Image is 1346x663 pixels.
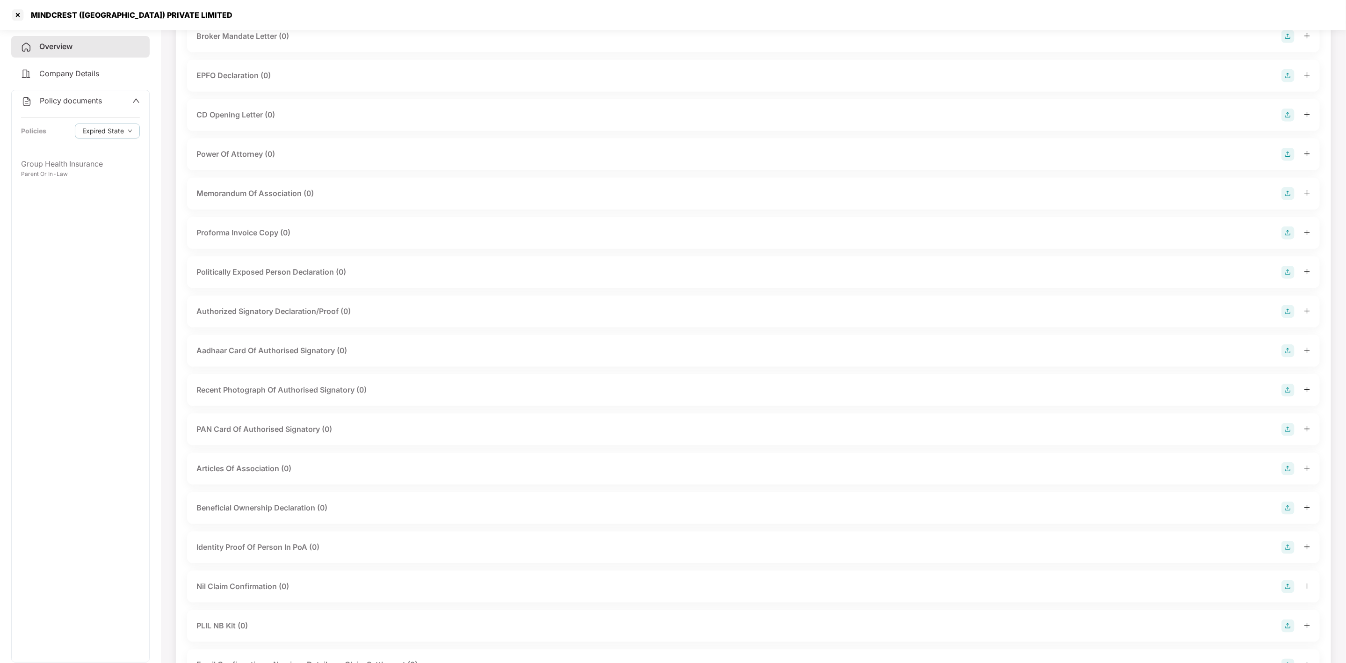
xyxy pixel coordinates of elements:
div: Politically Exposed Person Declaration (0) [196,266,346,278]
span: plus [1304,229,1310,236]
img: svg+xml;base64,PHN2ZyB4bWxucz0iaHR0cDovL3d3dy53My5vcmcvMjAwMC9zdmciIHdpZHRoPSIyOCIgaGVpZ2h0PSIyOC... [1281,384,1295,397]
img: svg+xml;base64,PHN2ZyB4bWxucz0iaHR0cDovL3d3dy53My5vcmcvMjAwMC9zdmciIHdpZHRoPSIyOCIgaGVpZ2h0PSIyOC... [1281,69,1295,82]
img: svg+xml;base64,PHN2ZyB4bWxucz0iaHR0cDovL3d3dy53My5vcmcvMjAwMC9zdmciIHdpZHRoPSIyNCIgaGVpZ2h0PSIyNC... [21,96,32,107]
div: Articles Of Association (0) [196,463,291,474]
img: svg+xml;base64,PHN2ZyB4bWxucz0iaHR0cDovL3d3dy53My5vcmcvMjAwMC9zdmciIHdpZHRoPSIyNCIgaGVpZ2h0PSIyNC... [21,42,32,53]
span: plus [1304,544,1310,550]
div: MINDCREST ([GEOGRAPHIC_DATA]) PRIVATE LIMITED [25,10,232,20]
img: svg+xml;base64,PHN2ZyB4bWxucz0iaHR0cDovL3d3dy53My5vcmcvMjAwMC9zdmciIHdpZHRoPSIyOCIgaGVpZ2h0PSIyOC... [1281,226,1295,240]
div: PAN Card Of Authorised Signatory (0) [196,423,332,435]
div: CD Opening Letter (0) [196,109,275,121]
span: plus [1304,111,1310,118]
span: plus [1304,504,1310,511]
div: Group Health Insurance [21,158,140,170]
button: Expired Statedown [75,124,140,138]
div: Broker Mandate Letter (0) [196,30,289,42]
span: plus [1304,72,1310,79]
span: plus [1304,308,1310,314]
span: Company Details [39,69,99,78]
img: svg+xml;base64,PHN2ZyB4bWxucz0iaHR0cDovL3d3dy53My5vcmcvMjAwMC9zdmciIHdpZHRoPSIyOCIgaGVpZ2h0PSIyOC... [1281,109,1295,122]
span: plus [1304,190,1310,197]
img: svg+xml;base64,PHN2ZyB4bWxucz0iaHR0cDovL3d3dy53My5vcmcvMjAwMC9zdmciIHdpZHRoPSIyOCIgaGVpZ2h0PSIyOC... [1281,305,1295,318]
span: plus [1304,465,1310,472]
div: Policies [21,126,46,136]
span: Policy documents [40,96,102,105]
img: svg+xml;base64,PHN2ZyB4bWxucz0iaHR0cDovL3d3dy53My5vcmcvMjAwMC9zdmciIHdpZHRoPSIyOCIgaGVpZ2h0PSIyOC... [1281,344,1295,357]
span: plus [1304,151,1310,157]
img: svg+xml;base64,PHN2ZyB4bWxucz0iaHR0cDovL3d3dy53My5vcmcvMjAwMC9zdmciIHdpZHRoPSIyOCIgaGVpZ2h0PSIyOC... [1281,30,1295,43]
img: svg+xml;base64,PHN2ZyB4bWxucz0iaHR0cDovL3d3dy53My5vcmcvMjAwMC9zdmciIHdpZHRoPSIyOCIgaGVpZ2h0PSIyOC... [1281,502,1295,515]
img: svg+xml;base64,PHN2ZyB4bWxucz0iaHR0cDovL3d3dy53My5vcmcvMjAwMC9zdmciIHdpZHRoPSIyOCIgaGVpZ2h0PSIyOC... [1281,462,1295,475]
div: Memorandum Of Association (0) [196,188,314,199]
img: svg+xml;base64,PHN2ZyB4bWxucz0iaHR0cDovL3d3dy53My5vcmcvMjAwMC9zdmciIHdpZHRoPSIyOCIgaGVpZ2h0PSIyOC... [1281,541,1295,554]
span: plus [1304,426,1310,432]
img: svg+xml;base64,PHN2ZyB4bWxucz0iaHR0cDovL3d3dy53My5vcmcvMjAwMC9zdmciIHdpZHRoPSIyOCIgaGVpZ2h0PSIyOC... [1281,187,1295,200]
span: plus [1304,583,1310,590]
span: plus [1304,386,1310,393]
span: plus [1304,269,1310,275]
div: Authorized Signatory Declaration/Proof (0) [196,306,351,317]
img: svg+xml;base64,PHN2ZyB4bWxucz0iaHR0cDovL3d3dy53My5vcmcvMjAwMC9zdmciIHdpZHRoPSIyOCIgaGVpZ2h0PSIyOC... [1281,580,1295,593]
span: plus [1304,622,1310,629]
div: Parent Or In-Law [21,170,140,179]
span: plus [1304,33,1310,39]
div: Aadhaar Card Of Authorised Signatory (0) [196,345,347,357]
div: Nil Claim Confirmation (0) [196,581,289,592]
div: Beneficial Ownership Declaration (0) [196,502,327,514]
span: plus [1304,347,1310,354]
div: Power Of Attorney (0) [196,148,275,160]
img: svg+xml;base64,PHN2ZyB4bWxucz0iaHR0cDovL3d3dy53My5vcmcvMjAwMC9zdmciIHdpZHRoPSIyOCIgaGVpZ2h0PSIyOC... [1281,148,1295,161]
div: EPFO Declaration (0) [196,70,271,81]
div: Proforma Invoice Copy (0) [196,227,290,239]
img: svg+xml;base64,PHN2ZyB4bWxucz0iaHR0cDovL3d3dy53My5vcmcvMjAwMC9zdmciIHdpZHRoPSIyNCIgaGVpZ2h0PSIyNC... [21,68,32,80]
img: svg+xml;base64,PHN2ZyB4bWxucz0iaHR0cDovL3d3dy53My5vcmcvMjAwMC9zdmciIHdpZHRoPSIyOCIgaGVpZ2h0PSIyOC... [1281,619,1295,633]
span: Overview [39,42,72,51]
span: Expired State [82,126,124,136]
img: svg+xml;base64,PHN2ZyB4bWxucz0iaHR0cDovL3d3dy53My5vcmcvMjAwMC9zdmciIHdpZHRoPSIyOCIgaGVpZ2h0PSIyOC... [1281,423,1295,436]
span: down [128,129,132,134]
div: Identity Proof Of Person In PoA (0) [196,541,319,553]
img: svg+xml;base64,PHN2ZyB4bWxucz0iaHR0cDovL3d3dy53My5vcmcvMjAwMC9zdmciIHdpZHRoPSIyOCIgaGVpZ2h0PSIyOC... [1281,266,1295,279]
div: Recent Photograph Of Authorised Signatory (0) [196,384,367,396]
div: PLIL NB Kit (0) [196,620,248,632]
span: up [132,97,140,104]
